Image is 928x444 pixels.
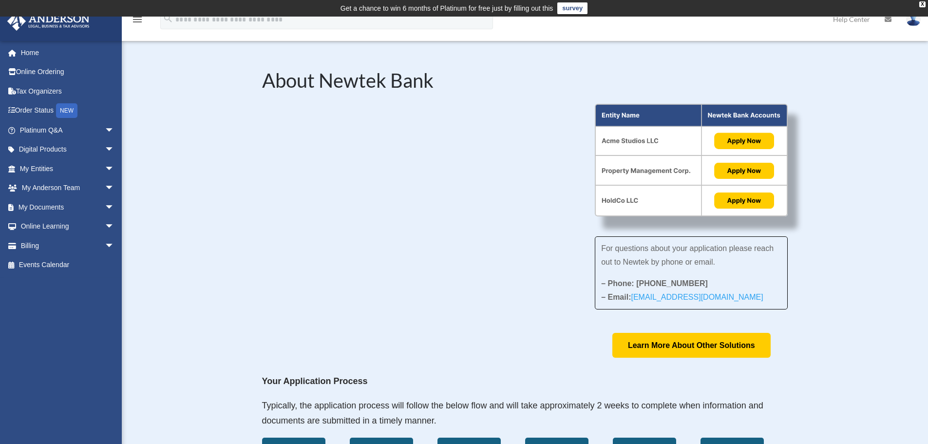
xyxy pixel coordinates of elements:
span: arrow_drop_down [105,197,124,217]
a: Events Calendar [7,255,129,275]
img: Anderson Advisors Platinum Portal [4,12,93,31]
a: menu [132,17,143,25]
a: My Entitiesarrow_drop_down [7,159,129,178]
span: arrow_drop_down [105,140,124,160]
strong: – Phone: [PHONE_NUMBER] [601,279,708,288]
a: Order StatusNEW [7,101,129,121]
h2: About Newtek Bank [262,71,788,95]
span: Typically, the application process will follow the below flow and will take approximately 2 weeks... [262,401,763,426]
a: Billingarrow_drop_down [7,236,129,255]
a: Online Ordering [7,62,129,82]
iframe: NewtekOne and Newtek Bank's Partnership with Anderson Advisors [262,104,566,275]
span: arrow_drop_down [105,178,124,198]
span: arrow_drop_down [105,217,124,237]
img: About Partnership Graphic (3) [595,104,788,217]
span: For questions about your application please reach out to Newtek by phone or email. [601,244,774,266]
a: My Documentsarrow_drop_down [7,197,129,217]
a: Platinum Q&Aarrow_drop_down [7,120,129,140]
a: My Anderson Teamarrow_drop_down [7,178,129,198]
img: User Pic [906,12,921,26]
i: menu [132,14,143,25]
span: arrow_drop_down [105,236,124,256]
a: Tax Organizers [7,81,129,101]
strong: Your Application Process [262,376,368,386]
span: arrow_drop_down [105,120,124,140]
a: Home [7,43,129,62]
a: Learn More About Other Solutions [612,333,771,358]
a: Digital Productsarrow_drop_down [7,140,129,159]
div: close [919,1,926,7]
i: search [163,13,173,24]
strong: – Email: [601,293,763,301]
div: NEW [56,103,77,118]
a: survey [557,2,587,14]
span: arrow_drop_down [105,159,124,179]
a: Online Learningarrow_drop_down [7,217,129,236]
a: [EMAIL_ADDRESS][DOMAIN_NAME] [631,293,763,306]
div: Get a chance to win 6 months of Platinum for free just by filling out this [341,2,553,14]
